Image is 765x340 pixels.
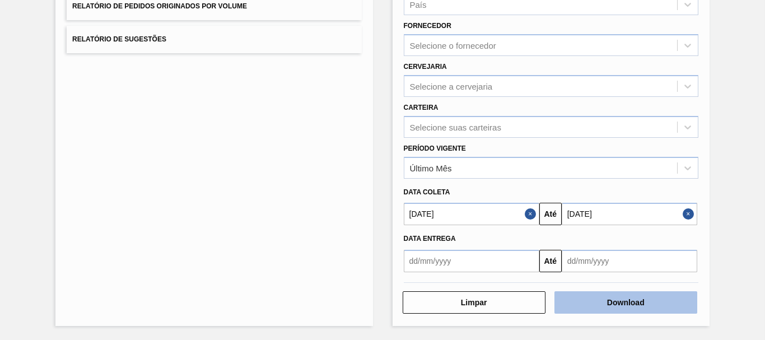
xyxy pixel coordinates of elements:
div: Selecione o fornecedor [410,41,496,50]
div: Selecione a cervejaria [410,81,493,91]
label: Período Vigente [404,145,466,152]
button: Até [539,203,562,225]
label: Carteira [404,104,439,111]
input: dd/mm/yyyy [562,250,697,272]
div: Selecione suas carteiras [410,122,501,132]
span: Data coleta [404,188,450,196]
button: Relatório de Sugestões [67,26,361,53]
input: dd/mm/yyyy [562,203,697,225]
span: Relatório de Sugestões [72,35,166,43]
button: Download [554,291,697,314]
input: dd/mm/yyyy [404,250,539,272]
input: dd/mm/yyyy [404,203,539,225]
label: Cervejaria [404,63,447,71]
button: Close [683,203,697,225]
button: Close [525,203,539,225]
span: Data entrega [404,235,456,243]
button: Até [539,250,562,272]
label: Fornecedor [404,22,451,30]
div: Último Mês [410,163,452,173]
button: Limpar [403,291,545,314]
span: Relatório de Pedidos Originados por Volume [72,2,247,10]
